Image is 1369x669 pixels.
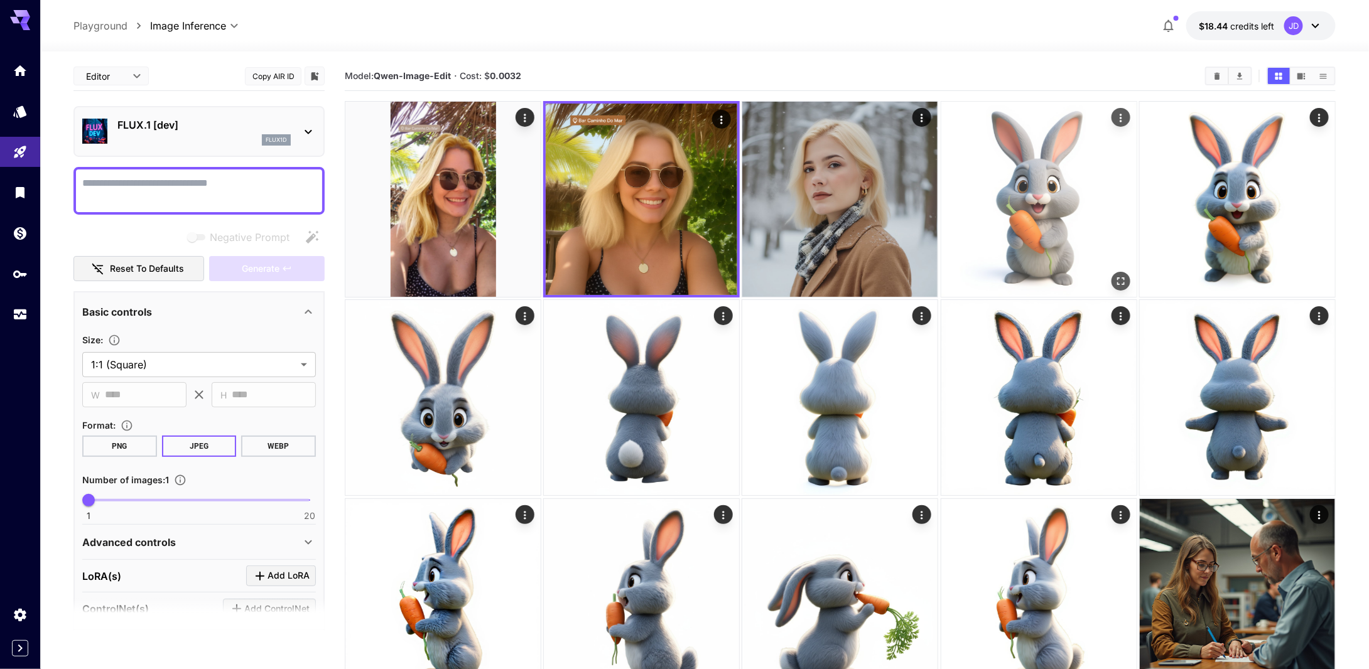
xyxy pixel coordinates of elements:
[913,505,932,524] div: Actions
[162,436,237,457] button: JPEG
[82,569,121,584] p: LoRA(s)
[913,306,932,325] div: Actions
[345,300,541,495] img: 9k=
[13,607,28,623] div: Settings
[103,334,126,346] button: Adjust the dimensions of the generated image by specifying its width and height in pixels, or sel...
[13,104,28,119] div: Models
[150,18,226,33] span: Image Inference
[13,185,28,200] div: Library
[345,102,541,297] img: Z
[345,70,451,81] span: Model:
[1229,68,1251,84] button: Download All
[82,527,316,557] div: Advanced controls
[1310,108,1329,127] div: Actions
[546,104,737,295] img: Z
[544,300,739,495] img: 9k=
[245,67,301,85] button: Copy AIR ID
[1205,67,1252,85] div: Clear AllDownload All
[13,225,28,241] div: Wallet
[1230,21,1274,31] span: credits left
[210,230,289,245] span: Negative Prompt
[13,144,28,160] div: Playground
[374,70,451,81] b: Qwen-Image-Edit
[82,474,169,485] span: Number of images : 1
[116,419,138,432] button: Choose the file format for the output image.
[117,117,291,132] p: FLUX.1 [dev]
[82,436,157,457] button: PNG
[13,63,28,78] div: Home
[1112,108,1130,127] div: Actions
[460,70,522,81] span: Cost: $
[1112,306,1130,325] div: Actions
[1186,11,1336,40] button: $18.44111JD
[913,108,932,127] div: Actions
[516,306,534,325] div: Actions
[516,505,534,524] div: Actions
[941,300,1137,495] img: 9k=
[241,436,316,457] button: WEBP
[1206,68,1228,84] button: Clear All
[169,474,192,486] button: Specify how many images to generate in a single request. Each image generation will be charged se...
[1284,16,1303,35] div: JD
[1112,272,1130,291] div: Open in fullscreen
[82,334,103,345] span: Size :
[82,297,316,327] div: Basic controls
[220,388,227,402] span: H
[86,70,125,83] span: Editor
[1312,68,1334,84] button: Show media in list view
[185,229,300,245] span: Negative prompts are not compatible with the selected model.
[712,110,731,129] div: Actions
[1267,67,1336,85] div: Show media in grid viewShow media in video viewShow media in list view
[714,505,733,524] div: Actions
[82,535,176,550] p: Advanced controls
[266,136,287,144] p: flux1d
[87,510,90,522] span: 1
[73,18,150,33] nav: breadcrumb
[1140,300,1335,495] img: Z
[73,256,204,282] button: Reset to defaults
[1291,68,1312,84] button: Show media in video view
[742,300,938,495] img: 9k=
[1140,102,1335,297] img: Z
[246,565,316,586] button: Click to add LoRA
[91,388,100,402] span: W
[490,70,522,81] b: 0.0032
[12,640,28,656] button: Expand sidebar
[1310,505,1329,524] div: Actions
[1112,505,1130,524] div: Actions
[714,306,733,325] div: Actions
[454,68,457,83] p: ·
[82,112,316,151] div: FLUX.1 [dev]flux1d
[13,266,28,282] div: API Keys
[1268,68,1290,84] button: Show media in grid view
[1310,306,1329,325] div: Actions
[941,102,1137,297] img: Z
[82,304,152,319] p: Basic controls
[13,307,28,323] div: Usage
[1199,19,1274,33] div: $18.44111
[268,568,310,584] span: Add LoRA
[91,357,296,372] span: 1:1 (Square)
[73,18,127,33] a: Playground
[309,68,320,83] button: Add to library
[1199,21,1230,31] span: $18.44
[742,102,938,297] img: 9k=
[82,420,116,431] span: Format :
[304,510,315,522] span: 20
[516,108,534,127] div: Actions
